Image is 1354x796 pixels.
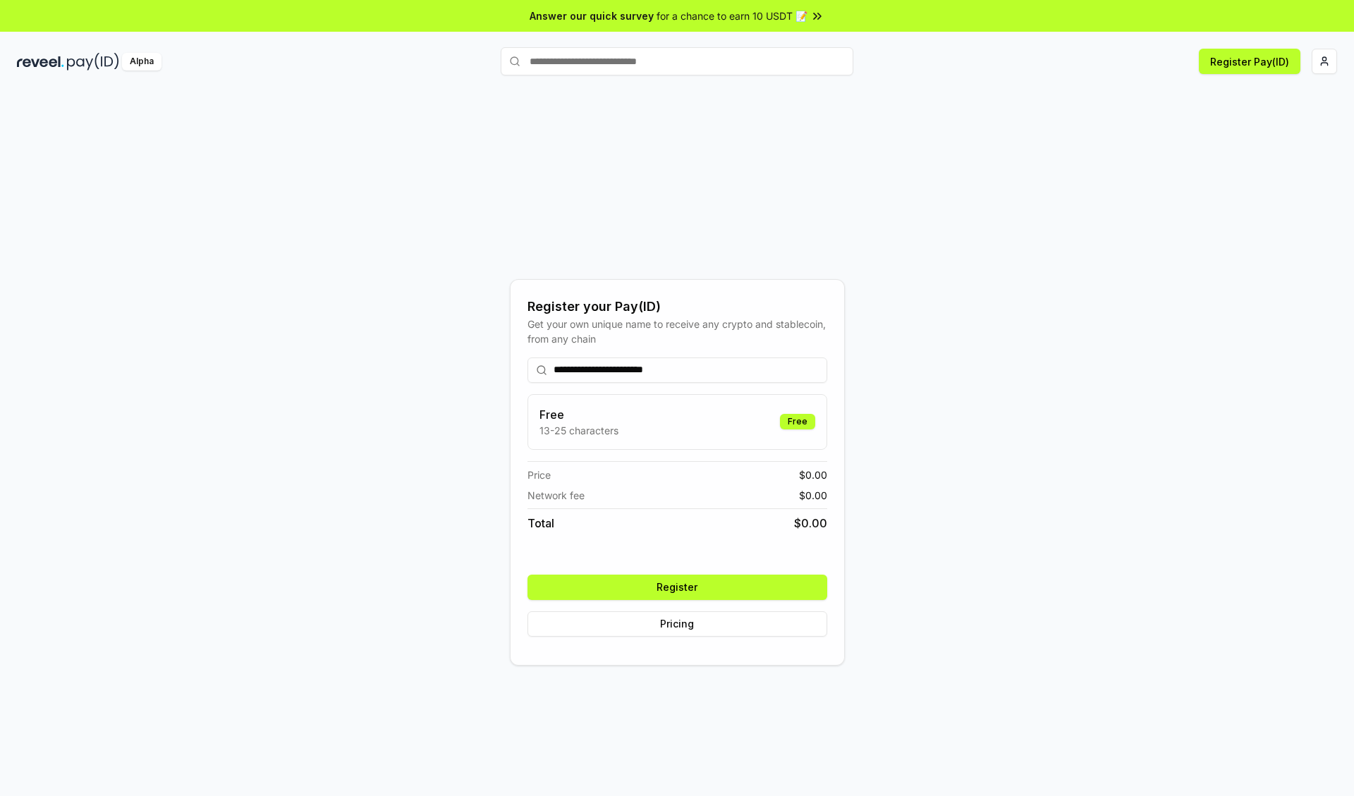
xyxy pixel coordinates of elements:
[67,53,119,71] img: pay_id
[527,488,585,503] span: Network fee
[527,297,827,317] div: Register your Pay(ID)
[657,8,807,23] span: for a chance to earn 10 USDT 📝
[530,8,654,23] span: Answer our quick survey
[527,317,827,346] div: Get your own unique name to receive any crypto and stablecoin, from any chain
[122,53,161,71] div: Alpha
[799,488,827,503] span: $ 0.00
[799,467,827,482] span: $ 0.00
[17,53,64,71] img: reveel_dark
[527,575,827,600] button: Register
[527,515,554,532] span: Total
[1199,49,1300,74] button: Register Pay(ID)
[539,406,618,423] h3: Free
[794,515,827,532] span: $ 0.00
[527,611,827,637] button: Pricing
[780,414,815,429] div: Free
[539,423,618,438] p: 13-25 characters
[527,467,551,482] span: Price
